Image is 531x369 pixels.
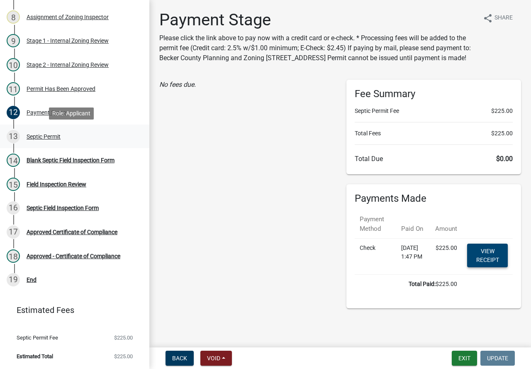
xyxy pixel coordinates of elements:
[7,154,20,167] div: 14
[452,351,477,366] button: Exit
[114,354,133,359] span: $225.00
[7,58,20,71] div: 10
[27,38,109,44] div: Stage 1 - Internal Zoning Review
[27,134,61,139] div: Septic Permit
[159,33,476,63] p: Please click the link above to pay now with a credit card or e-check. * Processing fees will be a...
[17,354,53,359] span: Estimated Total
[355,210,396,239] th: Payment Method
[355,129,513,138] li: Total Fees
[27,205,99,211] div: Septic Field Inspection Form
[491,107,513,115] span: $225.00
[7,10,20,24] div: 8
[476,10,519,26] button: shareShare
[7,178,20,191] div: 15
[27,157,114,163] div: Blank Septic Field Inspection Form
[467,244,508,267] a: View receipt
[396,210,430,239] th: Paid On
[49,108,94,120] div: Role: Applicant
[27,62,109,68] div: Stage 2 - Internal Zoning Review
[355,239,396,275] td: Check
[409,281,436,287] b: Total Paid:
[114,335,133,340] span: $225.00
[27,86,95,92] div: Permit Has Been Approved
[7,34,20,47] div: 9
[355,107,513,115] li: Septic Permit Fee
[355,193,513,205] h6: Payments Made
[27,110,66,115] div: Payment Stage
[172,355,187,362] span: Back
[7,273,20,286] div: 19
[480,351,515,366] button: Update
[483,13,493,23] i: share
[396,239,430,275] td: [DATE] 1:47 PM
[27,229,117,235] div: Approved Certificate of Compliance
[200,351,232,366] button: Void
[494,13,513,23] span: Share
[207,355,220,362] span: Void
[491,129,513,138] span: $225.00
[159,10,476,30] h1: Payment Stage
[27,253,120,259] div: Approved - Certificate of Compliance
[355,88,513,100] h6: Fee Summary
[355,155,513,163] h6: Total Due
[17,335,58,340] span: Septic Permit Fee
[7,225,20,239] div: 17
[166,351,194,366] button: Back
[355,275,462,294] td: $225.00
[27,277,37,283] div: End
[27,181,86,187] div: Field Inspection Review
[487,355,508,362] span: Update
[7,249,20,263] div: 18
[7,201,20,215] div: 16
[496,155,513,163] span: $0.00
[159,81,196,88] i: No fees due.
[7,130,20,143] div: 13
[27,14,109,20] div: Assignment of Zoning Inspector
[7,302,136,318] a: Estimated Fees
[430,239,462,275] td: $225.00
[7,106,20,119] div: 12
[430,210,462,239] th: Amount
[7,82,20,95] div: 11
